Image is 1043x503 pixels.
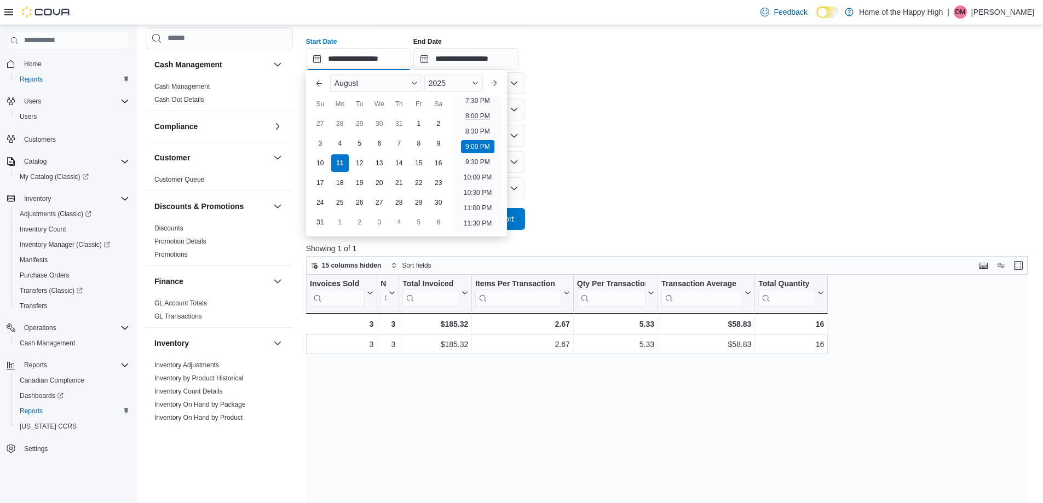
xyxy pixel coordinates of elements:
div: day-23 [430,174,447,192]
button: [US_STATE] CCRS [11,419,134,434]
a: Transfers (Classic) [15,284,87,297]
div: day-19 [351,174,368,192]
span: 2025 [429,79,446,88]
a: Inventory Manager (Classic) [15,238,114,251]
a: Dashboards [11,388,134,403]
span: Customers [24,135,56,144]
a: [US_STATE] CCRS [15,420,81,433]
button: Customer [271,151,284,164]
div: day-1 [331,213,349,231]
div: Su [312,95,329,113]
div: day-4 [390,213,408,231]
div: day-28 [331,115,349,132]
button: Discounts & Promotions [271,200,284,213]
div: 16 [758,317,824,331]
div: day-18 [331,174,349,192]
div: day-29 [351,115,368,132]
div: day-8 [410,135,428,152]
a: GL Account Totals [154,299,207,307]
div: Total Invoiced [402,279,459,290]
span: Cash Management [15,337,129,350]
span: Dashboards [15,389,129,402]
a: Dashboards [15,389,68,402]
div: Qty Per Transaction [577,279,646,307]
p: Home of the Happy High [859,5,943,19]
button: Customer [154,152,269,163]
div: 3 [310,338,373,351]
a: Cash Out Details [154,96,204,103]
li: 9:30 PM [461,155,494,169]
div: Button. Open the year selector. 2025 is currently selected. [424,74,483,92]
span: Inventory Adjustments [154,361,219,369]
span: Customers [20,132,129,146]
a: Inventory Manager (Classic) [11,237,134,252]
li: 8:00 PM [461,109,494,123]
button: Manifests [11,252,134,268]
div: day-13 [371,154,388,172]
span: Operations [24,323,56,332]
div: Customer [146,173,293,190]
li: 10:00 PM [459,171,496,184]
span: Transfers [15,299,129,313]
nav: Complex example [7,51,129,485]
p: Showing 1 of 1 [306,243,1035,254]
div: $185.32 [402,338,468,351]
button: Cash Management [11,336,134,351]
div: day-2 [430,115,447,132]
input: Dark Mode [816,7,839,18]
img: Cova [22,7,71,18]
button: Sort fields [387,259,435,272]
a: Customers [20,133,60,146]
span: Cash Management [154,82,210,91]
button: Reports [2,357,134,373]
div: day-21 [390,174,408,192]
a: Users [15,110,41,123]
span: Feedback [774,7,807,18]
div: 5.33 [577,338,654,351]
span: Reports [20,75,43,84]
span: Reports [20,407,43,415]
a: Inventory Count Details [154,388,223,395]
span: Adjustments (Classic) [15,207,129,221]
span: Inventory On Hand by Package [154,400,246,409]
li: 8:30 PM [461,125,494,138]
button: 15 columns hidden [307,259,386,272]
a: Transfers [15,299,51,313]
div: day-31 [312,213,329,231]
div: Discounts & Promotions [146,222,293,265]
div: Mo [331,95,349,113]
div: Items Per Transaction [475,279,561,307]
span: Canadian Compliance [15,374,129,387]
span: Inventory Count [20,225,66,234]
div: 2.67 [475,317,570,331]
div: day-22 [410,174,428,192]
span: My Catalog (Classic) [20,172,89,181]
div: Net Sold [381,279,387,307]
span: Discounts [154,224,183,233]
p: | [947,5,949,19]
button: Reports [11,403,134,419]
a: Cash Management [154,83,210,90]
div: 5.33 [577,317,654,331]
div: 16 [758,338,824,351]
button: Canadian Compliance [11,373,134,388]
button: Transfers [11,298,134,314]
div: day-4 [331,135,349,152]
span: Reports [15,404,129,418]
span: Inventory Manager (Classic) [20,240,110,249]
button: Users [11,109,134,124]
a: Adjustments (Classic) [11,206,134,222]
span: Users [15,110,129,123]
div: Total Quantity [758,279,815,307]
div: Total Quantity [758,279,815,290]
span: August [335,79,359,88]
span: GL Transactions [154,312,202,321]
div: Net Sold [381,279,387,290]
a: Discounts [154,224,183,232]
a: Inventory Count [15,223,71,236]
li: 11:00 PM [459,201,496,215]
div: We [371,95,388,113]
span: Catalog [24,157,47,166]
a: Transfers (Classic) [11,283,134,298]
